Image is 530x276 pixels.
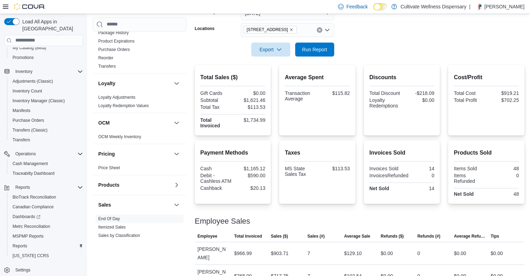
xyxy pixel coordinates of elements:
button: Remove 6690 U.S. Hwy 98 Hattiesburg, MS 39402 from selection in this group [289,28,293,32]
button: My Catalog (Beta) [7,43,86,53]
div: $1,621.46 [234,97,265,103]
span: Canadian Compliance [13,204,54,210]
div: Total Discount [369,90,400,96]
span: MSPMP Reports [13,233,44,239]
button: Sales [172,201,181,209]
img: Cova [14,3,45,10]
a: Inventory Count [10,87,45,95]
div: $20.13 [234,185,265,191]
h2: Total Sales ($) [200,73,266,82]
a: Manifests [10,106,33,115]
div: -$218.09 [403,90,434,96]
div: $1,165.12 [234,166,265,171]
div: 0 [411,173,434,178]
span: Washington CCRS [10,252,83,260]
button: OCM [172,119,181,127]
button: Products [172,181,181,189]
strong: Net Sold [369,186,389,191]
a: Itemized Sales [98,225,126,230]
div: $113.53 [319,166,350,171]
span: Transfers (Classic) [13,127,47,133]
h3: Loyalty [98,80,115,87]
h3: Employee Sales [195,217,250,225]
div: $590.00 [234,173,265,178]
span: Purchase Orders [10,116,83,125]
h2: Discounts [369,73,435,82]
span: Transfers [10,136,83,144]
div: 7 [307,249,310,258]
button: Canadian Compliance [7,202,86,212]
div: MS State Sales Tax [285,166,316,177]
button: Inventory Manager (Classic) [7,96,86,106]
div: Total Cost [454,90,485,96]
span: Cash Management [10,159,83,168]
div: $0.00 [234,90,265,96]
span: Purchase Orders [98,47,130,52]
a: Transfers [98,64,116,69]
a: Loyalty Adjustments [98,95,136,100]
button: Transfers (Classic) [7,125,86,135]
span: Reports [13,183,83,192]
a: MSPMP Reports [10,232,46,240]
div: 0 [488,173,519,178]
div: $1,734.99 [234,117,265,123]
span: MSPMP Reports [10,232,83,240]
div: InvoicesRefunded [369,173,408,178]
p: [PERSON_NAME] [484,2,524,11]
span: Settings [13,266,83,274]
span: Sales (#) [307,233,324,239]
div: Loyalty Redemptions [369,97,400,109]
span: Dashboards [13,214,40,219]
button: BioTrack Reconciliation [7,192,86,202]
div: Gift Cards [200,90,231,96]
h2: Average Spent [285,73,350,82]
a: My Catalog (Beta) [10,44,49,52]
span: Inventory [13,67,83,76]
div: $702.25 [488,97,519,103]
a: Adjustments (Classic) [10,77,56,85]
button: Inventory Count [7,86,86,96]
a: BioTrack Reconciliation [10,193,59,201]
h3: Sales [98,201,111,208]
button: Reports [1,182,86,192]
a: Sales by Classification [98,233,140,238]
a: Cash Management [10,159,51,168]
button: Products [98,181,171,188]
span: Total Invoiced [234,233,262,239]
a: Metrc Reconciliation [10,222,53,231]
span: Loyalty Redemption Values [98,103,149,109]
div: Loyalty [93,93,186,113]
span: Tips [491,233,499,239]
button: Transfers [7,135,86,145]
button: Export [251,43,290,57]
div: $115.82 [319,90,350,96]
span: Reports [13,243,27,249]
h2: Cost/Profit [454,73,519,82]
div: $966.99 [234,249,252,258]
span: Promotions [10,53,83,62]
span: Adjustments (Classic) [13,79,53,84]
button: Inventory [13,67,35,76]
a: Canadian Compliance [10,203,56,211]
a: Inventory Manager (Classic) [10,97,68,105]
input: Dark Mode [373,3,388,10]
div: $903.71 [271,249,289,258]
strong: Net Sold [454,191,474,197]
span: Transfers [13,137,30,143]
div: Subtotal [200,97,231,103]
span: My Catalog (Beta) [13,45,46,51]
button: Metrc Reconciliation [7,222,86,231]
span: Run Report [302,46,327,53]
span: [STREET_ADDRESS] [247,26,288,33]
div: $0.00 [381,249,393,258]
span: Settings [15,267,30,273]
button: Operations [1,149,86,159]
div: $0.00 [403,97,434,103]
span: Package History [98,30,129,36]
a: Purchase Orders [10,116,47,125]
button: Pricing [172,150,181,158]
span: [US_STATE] CCRS [13,253,49,259]
div: $129.10 [344,249,362,258]
button: Clear input [317,27,322,33]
